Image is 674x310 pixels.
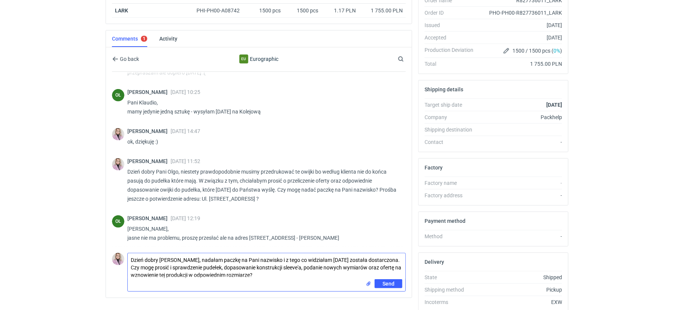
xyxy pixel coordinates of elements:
[425,274,479,281] div: State
[127,224,400,242] p: [PERSON_NAME], jasne nie ma problemu, proszę przesłać ale na adres [STREET_ADDRESS] - [PERSON_NAME]
[479,192,562,199] div: -
[512,47,562,54] span: 1500 / 1500 pcs ( )
[112,215,124,228] div: Olga Łopatowicz
[425,298,479,306] div: Incoterms
[112,215,124,228] figcaption: OŁ
[546,102,562,108] strong: [DATE]
[196,7,247,14] div: PHI-PH00-A08742
[479,179,562,187] div: -
[112,89,124,101] div: Olga Łopatowicz
[425,9,479,17] div: Order ID
[553,48,560,54] span: 0%
[197,54,320,64] div: Eurographic
[171,215,200,221] span: [DATE] 12:19
[479,298,562,306] div: EXW
[425,138,479,146] div: Contact
[239,54,248,64] figcaption: Eu
[425,218,465,224] h2: Payment method
[479,34,562,41] div: [DATE]
[127,89,171,95] span: [PERSON_NAME]
[250,4,284,18] div: 1500 pcs
[479,274,562,281] div: Shipped
[425,113,479,121] div: Company
[382,281,394,286] span: Send
[425,165,443,171] h2: Factory
[425,60,479,68] div: Total
[112,158,124,171] img: Klaudia Wiśniewska
[112,253,124,265] img: Klaudia Wiśniewska
[425,286,479,293] div: Shipping method
[127,215,171,221] span: [PERSON_NAME]
[375,279,402,288] button: Send
[479,113,562,121] div: Packhelp
[127,98,400,116] p: Pani Klaudio, mamy jedynie jedną sztukę - wysyłam [DATE] na Kolejową
[425,192,479,199] div: Factory address
[479,233,562,240] div: -
[239,54,248,64] div: Eurographic
[112,128,124,141] img: Klaudia Wiśniewska
[112,54,139,64] button: Go back
[479,60,562,68] div: 1 755.00 PLN
[425,126,479,133] div: Shipping destination
[127,128,171,134] span: [PERSON_NAME]
[479,286,562,293] div: Pickup
[112,30,147,47] a: Comments1
[425,101,479,109] div: Target ship date
[479,21,562,29] div: [DATE]
[171,158,200,164] span: [DATE] 11:52
[115,8,128,14] a: LARK
[425,86,463,92] h2: Shipping details
[425,233,479,240] div: Method
[128,253,405,279] textarea: Dzień dobry [PERSON_NAME], nadałam paczkę na Pani nazwisko i z tego co widziałam [DATE] została d...
[479,9,562,17] div: PHO-PH00-R827736011_LARK
[425,179,479,187] div: Factory name
[502,46,511,55] button: Edit production Deviation
[112,89,124,101] figcaption: OŁ
[324,7,356,14] div: 1.17 PLN
[118,56,139,62] span: Go back
[159,30,177,47] a: Activity
[171,89,200,95] span: [DATE] 10:25
[425,34,479,41] div: Accepted
[127,167,400,203] p: Dzień dobry Pani Olgo, niestety prawdopodobnie musimy przedrukować te owijki bo według klienta ni...
[396,54,420,64] input: Search
[143,36,145,41] div: 1
[284,4,321,18] div: 1500 pcs
[479,138,562,146] div: -
[171,128,200,134] span: [DATE] 14:47
[362,7,403,14] div: 1 755.00 PLN
[127,137,400,146] p: ok, dziękuję :)
[425,46,479,55] div: Production Deviation
[425,21,479,29] div: Issued
[425,259,444,265] h2: Delivery
[127,158,171,164] span: [PERSON_NAME]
